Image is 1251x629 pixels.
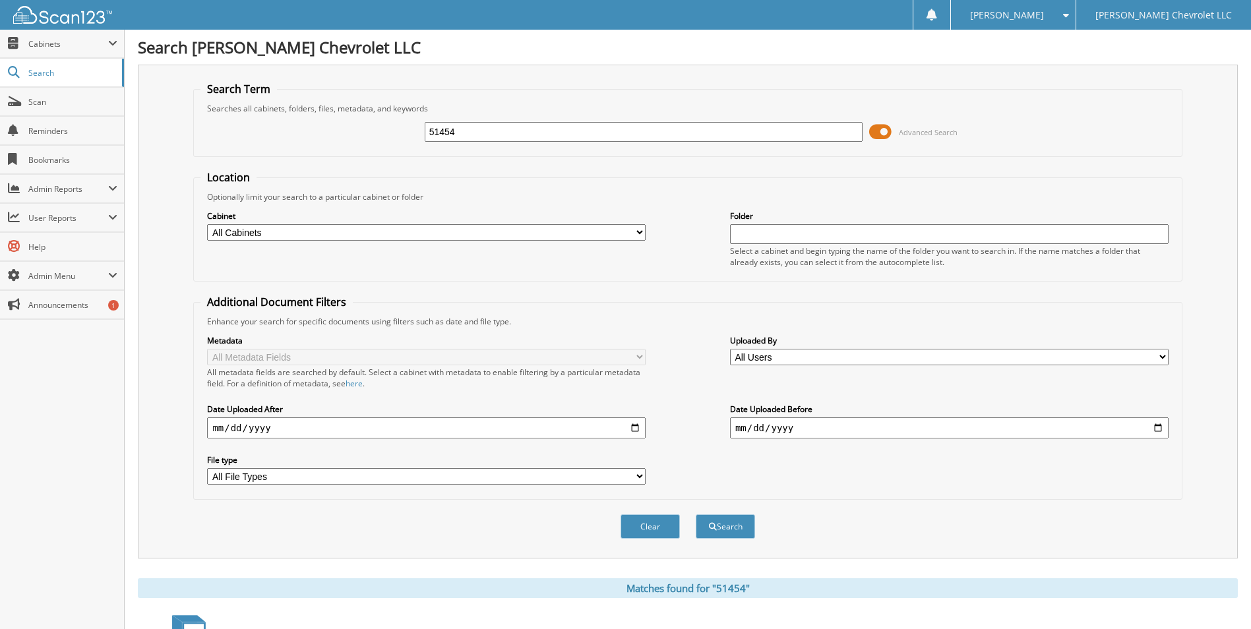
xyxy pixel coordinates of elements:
h1: Search [PERSON_NAME] Chevrolet LLC [138,36,1238,58]
legend: Location [200,170,257,185]
div: Optionally limit your search to a particular cabinet or folder [200,191,1175,202]
span: User Reports [28,212,108,224]
span: Admin Reports [28,183,108,195]
label: Date Uploaded After [207,404,646,415]
span: Cabinets [28,38,108,49]
span: [PERSON_NAME] Chevrolet LLC [1095,11,1232,19]
label: Metadata [207,335,646,346]
span: Bookmarks [28,154,117,165]
legend: Search Term [200,82,277,96]
label: File type [207,454,646,465]
label: Folder [730,210,1169,222]
div: Matches found for "51454" [138,578,1238,598]
legend: Additional Document Filters [200,295,353,309]
div: All metadata fields are searched by default. Select a cabinet with metadata to enable filtering b... [207,367,646,389]
div: Enhance your search for specific documents using filters such as date and file type. [200,316,1175,327]
input: start [207,417,646,438]
a: here [346,378,363,389]
span: Advanced Search [899,127,958,137]
span: [PERSON_NAME] [970,11,1044,19]
label: Cabinet [207,210,646,222]
span: Scan [28,96,117,107]
div: Searches all cabinets, folders, files, metadata, and keywords [200,103,1175,114]
span: Announcements [28,299,117,311]
button: Search [696,514,755,539]
label: Uploaded By [730,335,1169,346]
span: Search [28,67,115,78]
div: Select a cabinet and begin typing the name of the folder you want to search in. If the name match... [730,245,1169,268]
div: 1 [108,300,119,311]
label: Date Uploaded Before [730,404,1169,415]
button: Clear [621,514,680,539]
input: end [730,417,1169,438]
span: Reminders [28,125,117,136]
span: Admin Menu [28,270,108,282]
span: Help [28,241,117,253]
img: scan123-logo-white.svg [13,6,112,24]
